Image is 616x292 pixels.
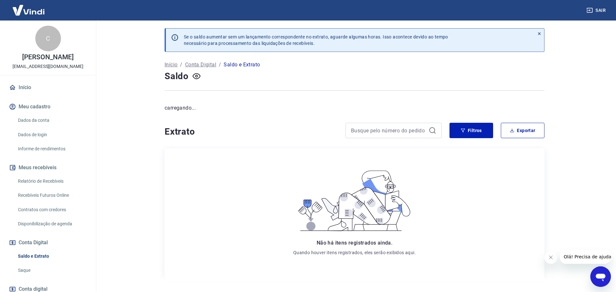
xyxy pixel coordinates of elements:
h4: Extrato [165,125,338,138]
a: Recebíveis Futuros Online [15,189,88,202]
button: Exportar [501,123,544,138]
span: Não há itens registrados ainda. [317,240,392,246]
input: Busque pelo número do pedido [351,126,426,135]
p: Saldo e Extrato [224,61,260,69]
a: Disponibilização de agenda [15,217,88,230]
a: Conta Digital [185,61,216,69]
img: Vindi [8,0,49,20]
button: Filtros [449,123,493,138]
a: Dados da conta [15,114,88,127]
span: Olá! Precisa de ajuda? [4,4,54,10]
a: Saldo e Extrato [15,250,88,263]
a: Dados de login [15,128,88,141]
a: Informe de rendimentos [15,142,88,155]
p: Se o saldo aumentar sem um lançamento correspondente no extrato, aguarde algumas horas. Isso acon... [184,34,448,46]
iframe: Mensagem da empresa [560,250,611,264]
button: Conta Digital [8,236,88,250]
p: carregando... [165,104,544,112]
a: Início [8,80,88,95]
p: / [219,61,221,69]
a: Início [165,61,177,69]
p: Quando houver itens registrados, eles serão exibidos aqui. [293,249,416,256]
h4: Saldo [165,70,189,83]
button: Sair [585,4,608,16]
a: Saque [15,264,88,277]
div: C [35,26,61,51]
iframe: Fechar mensagem [544,251,557,264]
p: / [180,61,182,69]
button: Meus recebíveis [8,161,88,175]
a: Contratos com credores [15,203,88,216]
a: Relatório de Recebíveis [15,175,88,188]
button: Meu cadastro [8,100,88,114]
p: [PERSON_NAME] [22,54,73,61]
iframe: Botão para abrir a janela de mensagens [590,266,611,287]
p: [EMAIL_ADDRESS][DOMAIN_NAME] [13,63,83,70]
